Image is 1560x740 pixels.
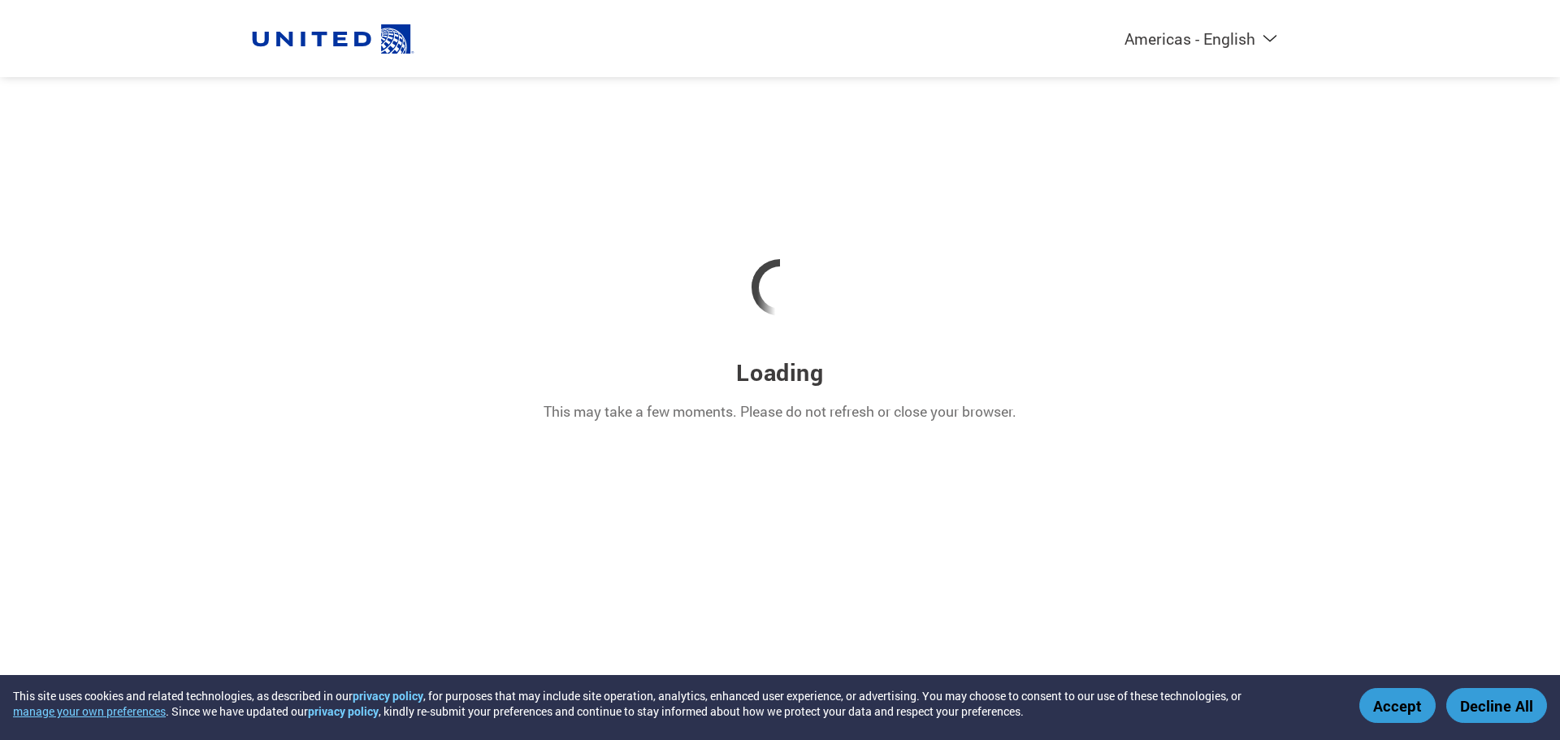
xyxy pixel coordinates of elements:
[13,688,1336,719] div: This site uses cookies and related technologies, as described in our , for purposes that may incl...
[1446,688,1547,723] button: Decline All
[13,703,166,719] button: manage your own preferences
[353,688,423,703] a: privacy policy
[1359,688,1436,723] button: Accept
[736,357,823,387] h3: Loading
[544,401,1016,422] p: This may take a few moments. Please do not refresh or close your browser.
[308,703,379,719] a: privacy policy
[252,16,414,61] img: United Airlines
